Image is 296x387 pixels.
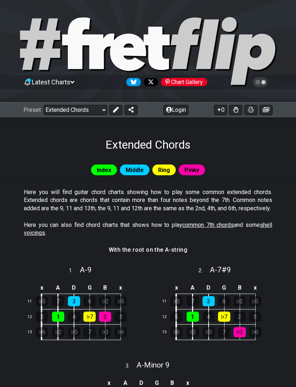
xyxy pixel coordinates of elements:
td: G [82,282,97,294]
td: A [184,282,201,294]
td: G [216,282,232,294]
div: 6 [83,296,96,306]
a: Follow #fretflip at Bluesky [123,78,141,86]
div: ♭6 [170,327,183,337]
button: 0 [214,105,227,115]
div: ♭5 [249,296,261,306]
span: Index [97,165,111,175]
div: 7 [218,327,230,337]
div: 1 [52,312,64,322]
div: 4 [203,312,215,322]
p: Here you can also find chord charts that shows how to play and some . [24,221,272,237]
a: Follow #fretflip at X [141,78,158,86]
div: 4 [68,312,80,322]
td: B [97,282,113,294]
span: Latest Charts [32,78,70,86]
td: D [201,282,217,294]
div: 1 [187,312,199,322]
h1: Extended Chords [105,138,191,151]
td: 13 [159,325,176,340]
td: x [34,282,50,294]
td: 12 [24,309,42,325]
div: ♭2 [52,327,64,337]
span: A - Minor 9 [136,361,170,369]
div: 5 [114,312,127,322]
td: A [50,282,66,294]
td: B [232,282,247,294]
span: Ring [158,165,170,175]
span: A - 7#9 [210,265,231,274]
div: ♭2 [99,296,111,306]
button: Login [164,105,188,115]
button: Toggle Dexterity for all fretkits [229,105,242,115]
div: ♭7 [218,312,230,322]
div: 2 [99,312,111,322]
div: Chart Gallery [161,78,207,86]
span: Pinky [184,165,199,175]
div: ♭5 [203,327,215,337]
span: Toggle light / dark theme [256,79,265,85]
td: D [66,282,82,294]
span: 1 . [69,267,80,275]
div: 7 [83,327,96,337]
td: x [113,282,129,294]
div: ♭6 [249,327,261,337]
div: ♭6 [36,327,48,337]
span: 3 . [126,362,136,370]
div: ♭2 [234,296,246,306]
div: ♭6 [114,327,127,337]
span: common 7th chords [182,221,234,228]
div: ♭3 [234,327,246,337]
button: Edit Preset [109,105,122,115]
span: 2 . [199,267,209,275]
div: 2 [234,312,246,322]
div: ♭7 [83,312,96,322]
div: ♭2 [187,327,199,337]
div: ♭5 [170,296,183,306]
a: #fretflip at Pinterest [158,78,207,86]
div: 3 [203,296,215,306]
div: ♭5 [114,296,127,306]
div: 5 [170,312,183,322]
button: Share Preset [125,105,138,115]
td: 13 [24,325,42,340]
td: 12 [159,309,176,325]
div: 5 [249,312,261,322]
div: 5 [36,312,48,322]
td: 11 [24,294,42,309]
td: 11 [159,294,176,309]
div: ♭5 [68,327,80,337]
span: Preset [23,106,41,113]
p: Here you will find guitar chord charts showing how to play some common extended chords. Extended ... [24,188,272,212]
div: 7 [52,296,64,306]
div: ♭3 [99,327,111,337]
td: x [168,282,185,294]
td: x [247,282,263,294]
button: Print [244,105,257,115]
span: Middle [126,165,144,175]
h4: With the root on the A-string [109,246,188,254]
button: Create image [260,105,273,115]
span: A - 9 [80,265,92,274]
div: 7 [187,296,199,306]
div: 3 [68,296,80,306]
div: ♭5 [36,296,48,306]
select: Preset [44,105,107,115]
div: 6 [218,296,230,306]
